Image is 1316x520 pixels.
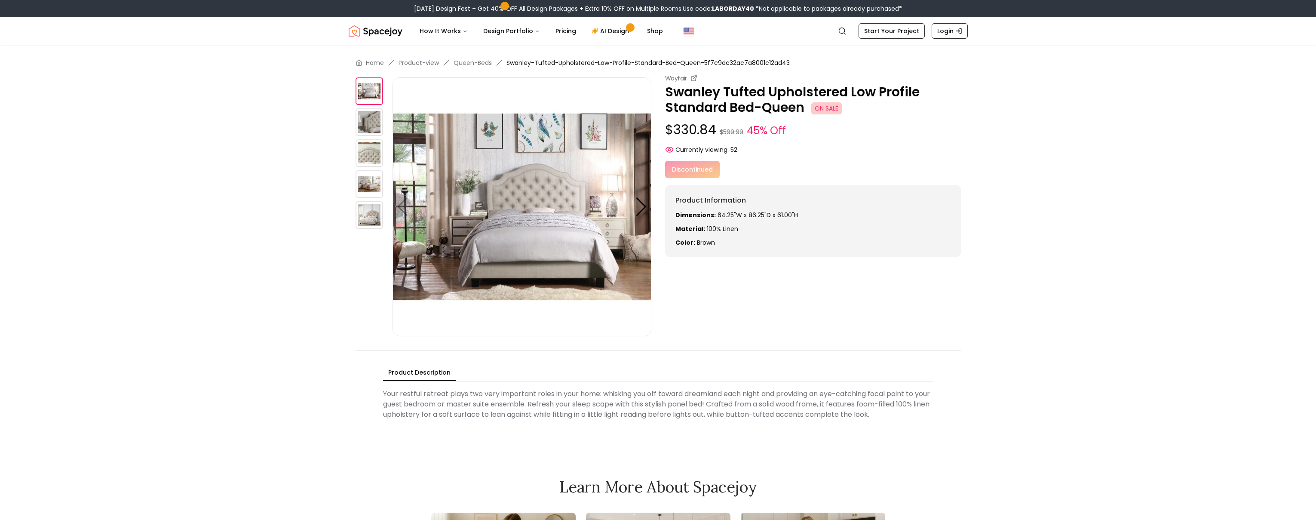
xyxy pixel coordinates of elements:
img: https://storage.googleapis.com/spacejoy-main/assets/5f7c9dc32ac7a8001c12ad43/product_0_o08di6857co [356,77,383,105]
nav: Main [413,22,670,40]
img: Spacejoy Logo [349,22,402,40]
img: https://storage.googleapis.com/spacejoy-main/assets/5f7c9dc32ac7a8001c12ad43/product_0_o08di6857co [393,77,651,336]
div: Your restful retreat plays two very important roles in your home: whisking you off toward dreamla... [383,385,933,423]
small: 45% Off [747,123,786,138]
span: Swanley-Tufted-Upholstered-Low-Profile-Standard-Bed-Queen-5f7c9dc32ac7a8001c12ad43 [506,58,790,67]
span: Use code: [683,4,754,13]
span: 100% Linen [707,225,738,233]
a: Login [932,23,968,39]
small: Wayfair [665,74,687,83]
nav: breadcrumb [356,58,961,67]
span: Currently viewing: [675,145,729,154]
a: Queen-Beds [454,58,492,67]
span: *Not applicable to packages already purchased* [754,4,902,13]
img: https://storage.googleapis.com/spacejoy-main/assets/5f7c9dc32ac7a8001c12ad43/product_3_e33gj8ceho0j [356,170,383,198]
button: Product Description [383,365,456,381]
strong: Material: [675,225,705,233]
span: brown [697,238,715,247]
p: 64.25"W x 86.25"D x 61.00"H [675,211,951,219]
img: United States [684,26,694,36]
a: Pricing [549,22,583,40]
span: 52 [730,145,737,154]
p: $330.84 [665,122,961,138]
img: https://storage.googleapis.com/spacejoy-main/assets/5f7c9dc32ac7a8001c12ad43/product_4_9b9gp0j050ia [356,201,383,229]
small: $599.99 [720,128,743,136]
img: https://storage.googleapis.com/spacejoy-main/assets/5f7c9dc32ac7a8001c12ad43/product_2_2fepp6appnl9 [356,139,383,167]
p: Swanley Tufted Upholstered Low Profile Standard Bed-Queen [665,84,961,115]
button: Design Portfolio [476,22,547,40]
a: Home [366,58,384,67]
img: https://storage.googleapis.com/spacejoy-main/assets/5f7c9dc32ac7a8001c12ad43/product_1_1no39716n76b [356,108,383,136]
button: How It Works [413,22,475,40]
span: ON SALE [811,102,842,114]
strong: Color: [675,238,695,247]
a: Start Your Project [859,23,925,39]
a: AI Design [585,22,638,40]
div: [DATE] Design Fest – Get 40% OFF All Design Packages + Extra 10% OFF on Multiple Rooms. [414,4,902,13]
h6: Product Information [675,195,951,206]
a: Spacejoy [349,22,402,40]
nav: Global [349,17,968,45]
a: Shop [640,22,670,40]
b: LABORDAY40 [712,4,754,13]
strong: Dimensions: [675,211,716,219]
a: Product-view [399,58,439,67]
h2: Learn More About Spacejoy [431,478,885,495]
